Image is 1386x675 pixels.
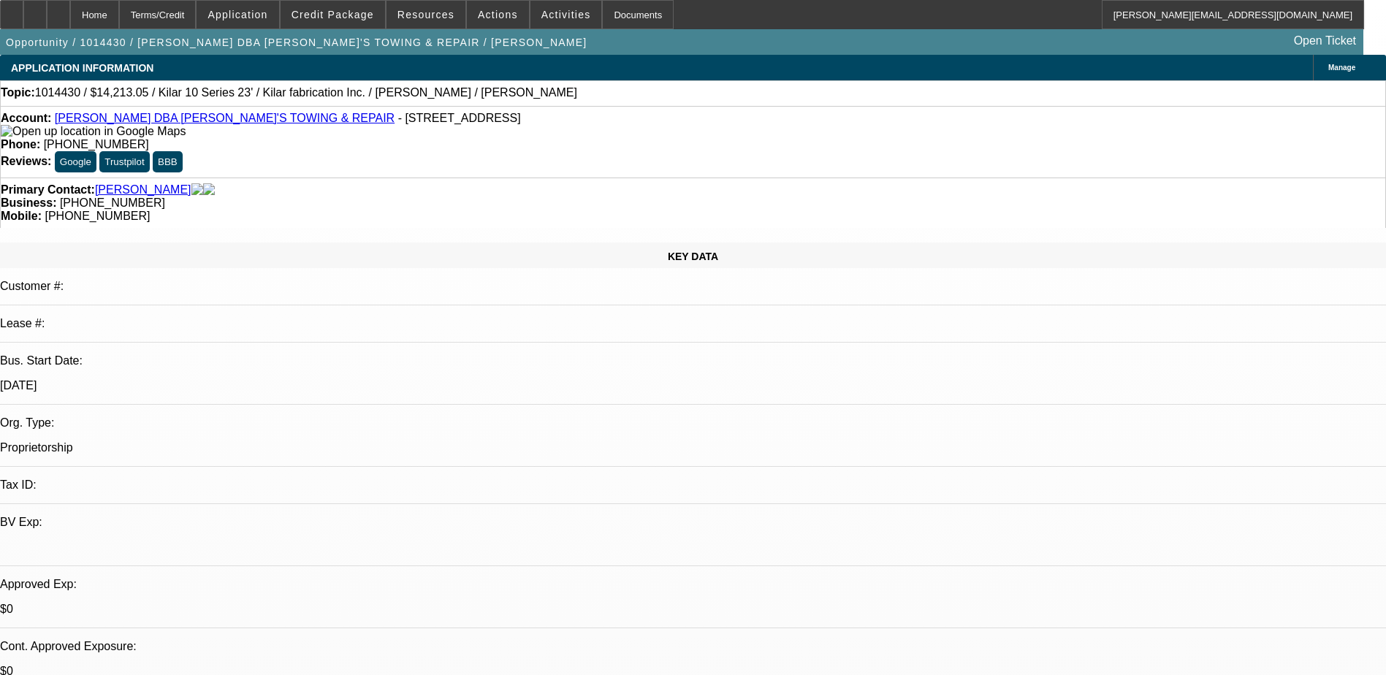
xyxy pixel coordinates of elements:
[1,125,186,137] a: View Google Maps
[1328,64,1355,72] span: Manage
[60,197,165,209] span: [PHONE_NUMBER]
[1,183,95,197] strong: Primary Contact:
[281,1,385,28] button: Credit Package
[191,183,203,197] img: facebook-icon.png
[55,112,395,124] a: [PERSON_NAME] DBA [PERSON_NAME]'S TOWING & REPAIR
[530,1,602,28] button: Activities
[1,197,56,209] strong: Business:
[467,1,529,28] button: Actions
[541,9,591,20] span: Activities
[153,151,183,172] button: BBB
[1,210,42,222] strong: Mobile:
[1,125,186,138] img: Open up location in Google Maps
[292,9,374,20] span: Credit Package
[44,138,149,150] span: [PHONE_NUMBER]
[6,37,587,48] span: Opportunity / 1014430 / [PERSON_NAME] DBA [PERSON_NAME]'S TOWING & REPAIR / [PERSON_NAME]
[387,1,465,28] button: Resources
[55,151,96,172] button: Google
[1,155,51,167] strong: Reviews:
[397,9,454,20] span: Resources
[95,183,191,197] a: [PERSON_NAME]
[1,112,51,124] strong: Account:
[668,251,718,262] span: KEY DATA
[45,210,150,222] span: [PHONE_NUMBER]
[1288,28,1362,53] a: Open Ticket
[35,86,577,99] span: 1014430 / $14,213.05 / Kilar 10 Series 23' / Kilar fabrication Inc. / [PERSON_NAME] / [PERSON_NAME]
[478,9,518,20] span: Actions
[1,86,35,99] strong: Topic:
[398,112,521,124] span: - [STREET_ADDRESS]
[1,138,40,150] strong: Phone:
[203,183,215,197] img: linkedin-icon.png
[99,151,149,172] button: Trustpilot
[11,62,153,74] span: APPLICATION INFORMATION
[197,1,278,28] button: Application
[207,9,267,20] span: Application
